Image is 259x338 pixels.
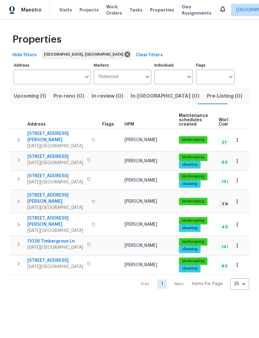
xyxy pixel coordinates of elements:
[27,205,88,211] span: [DATE][GEOGRAPHIC_DATA]
[21,7,42,13] span: Maestro
[59,7,72,13] span: Visits
[27,228,88,234] span: [DATE][GEOGRAPHIC_DATA]
[14,92,46,100] span: Upcoming (1)
[219,264,237,269] span: 8 Done
[10,49,39,61] button: Hide filters
[94,63,152,67] label: Markets
[125,178,157,183] span: [PERSON_NAME]
[125,122,134,127] span: HPM
[12,51,37,59] span: Hide filters
[219,140,240,145] span: 27 Done
[219,201,234,207] span: 3 WIP
[192,281,223,287] p: Items Per Page
[154,63,193,67] label: Individuals
[27,215,88,228] span: [STREET_ADDRESS][PERSON_NAME]
[230,276,249,292] div: 25
[12,36,61,43] span: Properties
[179,225,200,231] span: cleaning
[196,63,234,67] label: Flags
[226,72,235,81] button: Open
[136,51,163,59] span: Clear Filters
[131,92,199,100] span: In-[GEOGRAPHIC_DATA] (0)
[150,7,174,13] span: Properties
[179,247,200,252] span: cleaning
[41,49,131,59] div: [GEOGRAPHIC_DATA], [GEOGRAPHIC_DATA]
[219,160,237,165] span: 6 Done
[83,72,91,81] button: Open
[179,137,207,142] span: landscaping
[27,122,46,127] span: Address
[27,192,88,205] span: [STREET_ADDRESS][PERSON_NAME]
[179,199,207,204] span: landscaping
[157,279,167,289] a: Goto page 1
[27,244,83,251] span: [DATE][GEOGRAPHIC_DATA]
[219,225,238,230] span: 4 Done
[179,162,200,167] span: cleaning
[106,4,122,16] span: Work Orders
[179,113,208,127] span: Maintenance schedules created
[125,138,157,142] span: [PERSON_NAME]
[27,238,83,244] span: 11026 Timbergrove Ln
[179,174,207,179] span: landscaping
[219,118,258,127] span: Work Order Completion
[179,218,207,223] span: landscaping
[27,173,83,179] span: [STREET_ADDRESS]
[102,122,114,127] span: Flags
[125,222,157,227] span: [PERSON_NAME]
[135,278,249,290] nav: Pagination Navigation
[179,258,207,264] span: landscaping
[125,243,157,248] span: [PERSON_NAME]
[219,244,239,250] span: 14 Done
[27,257,83,264] span: [STREET_ADDRESS]
[14,63,91,67] label: Address
[53,92,84,100] span: Pre-reno (0)
[98,74,118,80] span: 1 Selected
[179,181,200,187] span: cleaning
[27,160,83,166] span: [DATE][GEOGRAPHIC_DATA]
[27,264,83,270] span: [DATE][GEOGRAPHIC_DATA]
[129,8,143,12] span: Tasks
[219,179,239,184] span: 14 Done
[179,266,200,271] span: cleaning
[92,92,123,100] span: In-review (0)
[27,131,88,143] span: [STREET_ADDRESS][PERSON_NAME]
[182,4,211,16] span: Geo Assignments
[185,72,193,81] button: Open
[143,72,152,81] button: Open
[133,49,165,61] button: Clear Filters
[179,155,207,160] span: landscaping
[27,143,88,149] span: [DATE][GEOGRAPHIC_DATA]
[44,51,126,58] span: [GEOGRAPHIC_DATA], [GEOGRAPHIC_DATA]
[125,263,157,267] span: [PERSON_NAME]
[125,159,157,163] span: [PERSON_NAME]
[207,92,242,100] span: Pre-Listing (0)
[27,154,83,160] span: [STREET_ADDRESS]
[80,7,99,13] span: Projects
[125,199,157,204] span: [PERSON_NAME]
[179,239,207,244] span: landscaping
[27,179,83,185] span: [DATE][GEOGRAPHIC_DATA]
